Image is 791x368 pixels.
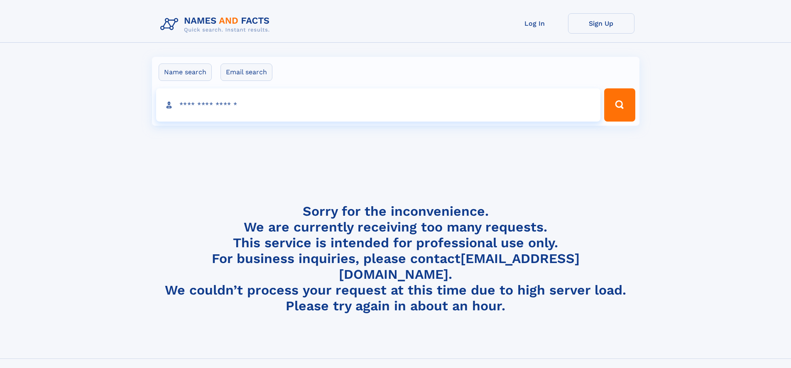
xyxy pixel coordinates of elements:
[156,88,601,122] input: search input
[604,88,635,122] button: Search Button
[157,203,634,314] h4: Sorry for the inconvenience. We are currently receiving too many requests. This service is intend...
[568,13,634,34] a: Sign Up
[159,63,212,81] label: Name search
[157,13,277,36] img: Logo Names and Facts
[339,251,580,282] a: [EMAIL_ADDRESS][DOMAIN_NAME]
[220,63,272,81] label: Email search
[502,13,568,34] a: Log In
